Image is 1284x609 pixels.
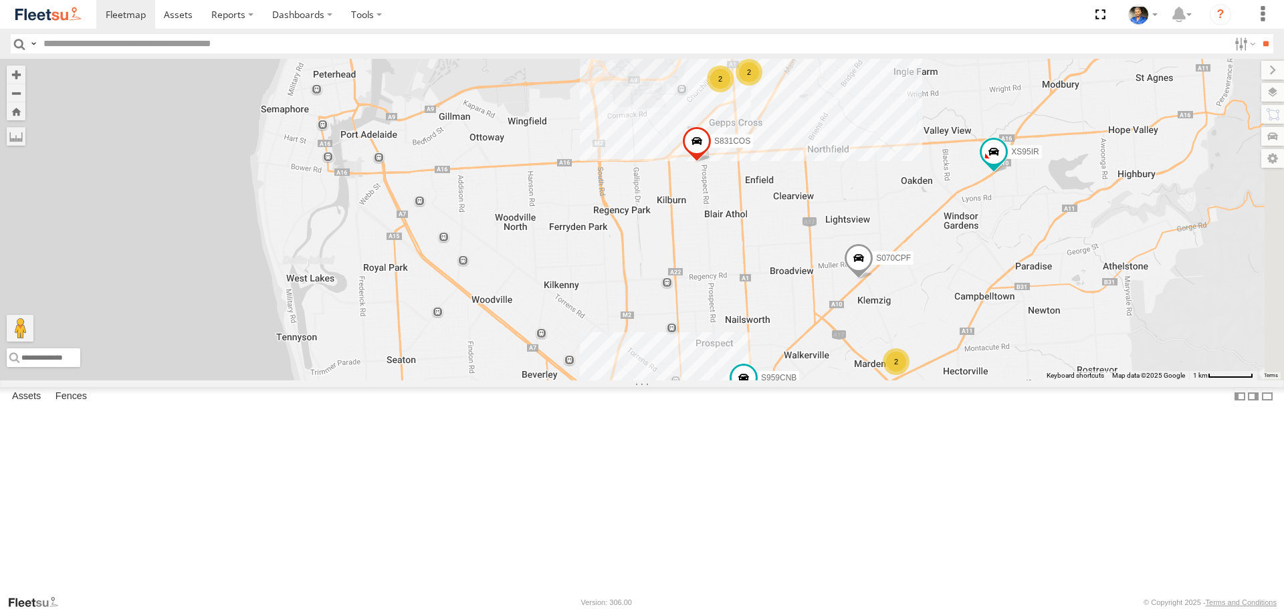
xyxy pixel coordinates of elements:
[761,373,796,382] span: S959CNB
[714,137,750,146] span: S831COS
[1229,34,1258,53] label: Search Filter Options
[876,254,911,263] span: S070CPF
[1206,598,1277,606] a: Terms and Conditions
[49,388,94,406] label: Fences
[1189,371,1257,380] button: Map scale: 1 km per 64 pixels
[7,315,33,342] button: Drag Pegman onto the map to open Street View
[28,34,39,53] label: Search Query
[883,348,909,375] div: 2
[1193,372,1208,379] span: 1 km
[7,596,69,609] a: Visit our Website
[7,127,25,146] label: Measure
[707,66,734,92] div: 2
[7,66,25,84] button: Zoom in
[5,388,47,406] label: Assets
[1261,387,1274,406] label: Hide Summary Table
[1123,5,1162,25] div: Matt Draper
[1210,4,1231,25] i: ?
[1144,598,1277,606] div: © Copyright 2025 -
[1233,387,1247,406] label: Dock Summary Table to the Left
[1011,147,1039,156] span: XS95IR
[736,59,762,86] div: 2
[1261,149,1284,168] label: Map Settings
[7,84,25,102] button: Zoom out
[13,5,83,23] img: fleetsu-logo-horizontal.svg
[1264,372,1278,378] a: Terms (opens in new tab)
[581,598,632,606] div: Version: 306.00
[1112,372,1185,379] span: Map data ©2025 Google
[1047,371,1104,380] button: Keyboard shortcuts
[7,102,25,120] button: Zoom Home
[1247,387,1260,406] label: Dock Summary Table to the Right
